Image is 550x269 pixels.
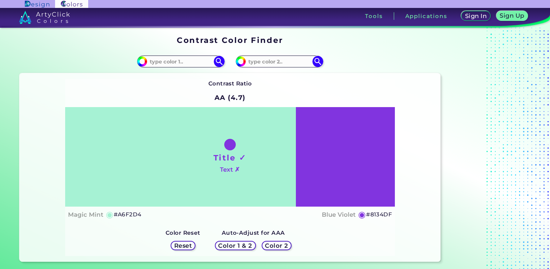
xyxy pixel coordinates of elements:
a: Sign Up [496,11,528,21]
h4: Blue Violet [322,210,356,220]
h3: Applications [405,13,447,19]
h2: AA (4.7) [211,90,249,106]
h5: ◉ [358,210,366,219]
img: logo_artyclick_colors_white.svg [19,11,70,24]
a: Sign In [461,11,490,21]
h5: Sign Up [500,13,524,18]
h5: #A6F2D4 [114,210,141,219]
img: ArtyClick Design logo [25,1,49,8]
strong: Auto-Adjust for AAA [222,229,285,236]
h5: Color 1 & 2 [218,243,252,248]
img: icon search [312,56,323,67]
strong: Contrast Ratio [208,80,252,87]
h5: ◉ [106,210,114,219]
input: type color 2.. [246,57,313,66]
img: icon search [214,56,225,67]
h5: Reset [174,243,192,248]
h3: Tools [365,13,383,19]
h1: Contrast Color Finder [177,35,283,45]
h5: Sign In [465,13,487,19]
h1: Title ✓ [213,152,247,163]
input: type color 1.. [147,57,214,66]
h5: #8134DF [366,210,392,219]
h5: Color 2 [265,243,288,248]
h4: Text ✗ [220,164,240,175]
strong: Color Reset [166,229,200,236]
h4: Magic Mint [68,210,103,220]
